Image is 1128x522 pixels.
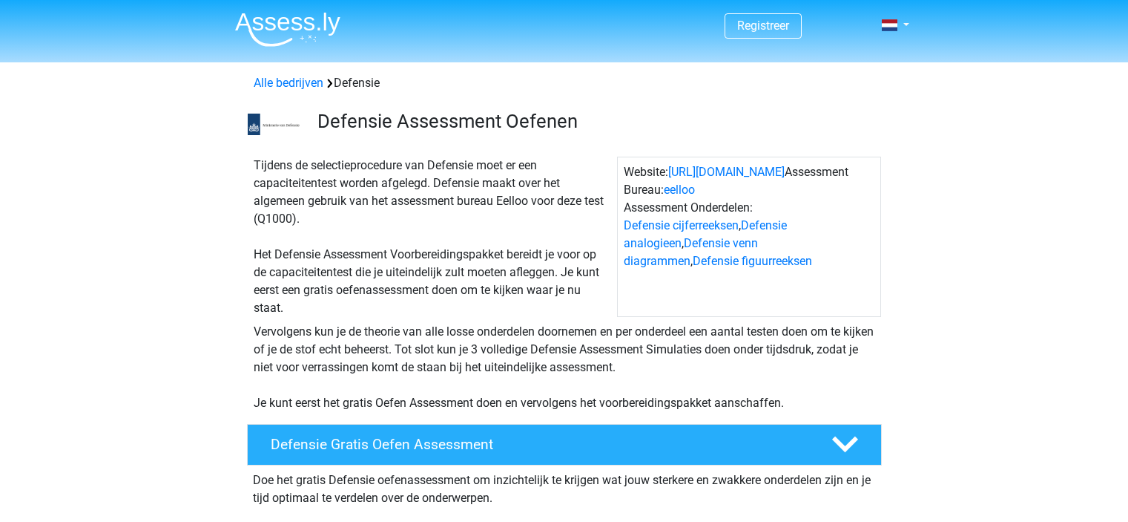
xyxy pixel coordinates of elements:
[624,218,787,250] a: Defensie analogieen
[248,74,881,92] div: Defensie
[624,236,758,268] a: Defensie venn diagrammen
[624,218,739,232] a: Defensie cijferreeksen
[317,110,870,133] h3: Defensie Assessment Oefenen
[664,183,695,197] a: eelloo
[254,76,323,90] a: Alle bedrijven
[235,12,340,47] img: Assessly
[617,157,881,317] div: Website: Assessment Bureau: Assessment Onderdelen: , , ,
[668,165,785,179] a: [URL][DOMAIN_NAME]
[248,323,881,412] div: Vervolgens kun je de theorie van alle losse onderdelen doornemen en per onderdeel een aantal test...
[247,466,882,507] div: Doe het gratis Defensie oefenassessment om inzichtelijk te krijgen wat jouw sterkere en zwakkere ...
[248,157,617,317] div: Tijdens de selectieprocedure van Defensie moet er een capaciteitentest worden afgelegd. Defensie ...
[737,19,789,33] a: Registreer
[271,436,808,453] h4: Defensie Gratis Oefen Assessment
[693,254,812,268] a: Defensie figuurreeksen
[241,424,888,466] a: Defensie Gratis Oefen Assessment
